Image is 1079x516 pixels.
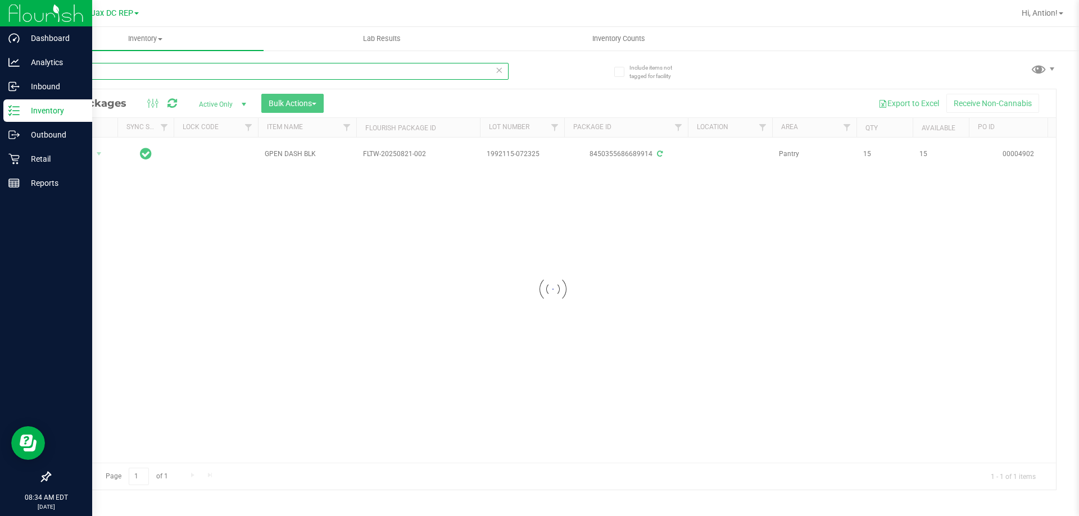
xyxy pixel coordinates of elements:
[1022,8,1058,17] span: Hi, Antion!
[5,503,87,511] p: [DATE]
[11,426,45,460] iframe: Resource center
[8,105,20,116] inline-svg: Inventory
[577,34,660,44] span: Inventory Counts
[91,8,133,18] span: Jax DC REP
[629,63,686,80] span: Include items not tagged for facility
[8,81,20,92] inline-svg: Inbound
[49,63,509,80] input: Search Package ID, Item Name, SKU, Lot or Part Number...
[264,27,500,51] a: Lab Results
[8,177,20,189] inline-svg: Reports
[8,57,20,68] inline-svg: Analytics
[20,56,87,69] p: Analytics
[27,34,264,44] span: Inventory
[5,492,87,503] p: 08:34 AM EDT
[500,27,737,51] a: Inventory Counts
[20,176,87,190] p: Reports
[20,128,87,141] p: Outbound
[348,34,416,44] span: Lab Results
[20,80,87,93] p: Inbound
[495,63,503,77] span: Clear
[20,152,87,166] p: Retail
[8,33,20,44] inline-svg: Dashboard
[8,129,20,140] inline-svg: Outbound
[27,27,264,51] a: Inventory
[8,153,20,165] inline-svg: Retail
[20,104,87,117] p: Inventory
[20,31,87,45] p: Dashboard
